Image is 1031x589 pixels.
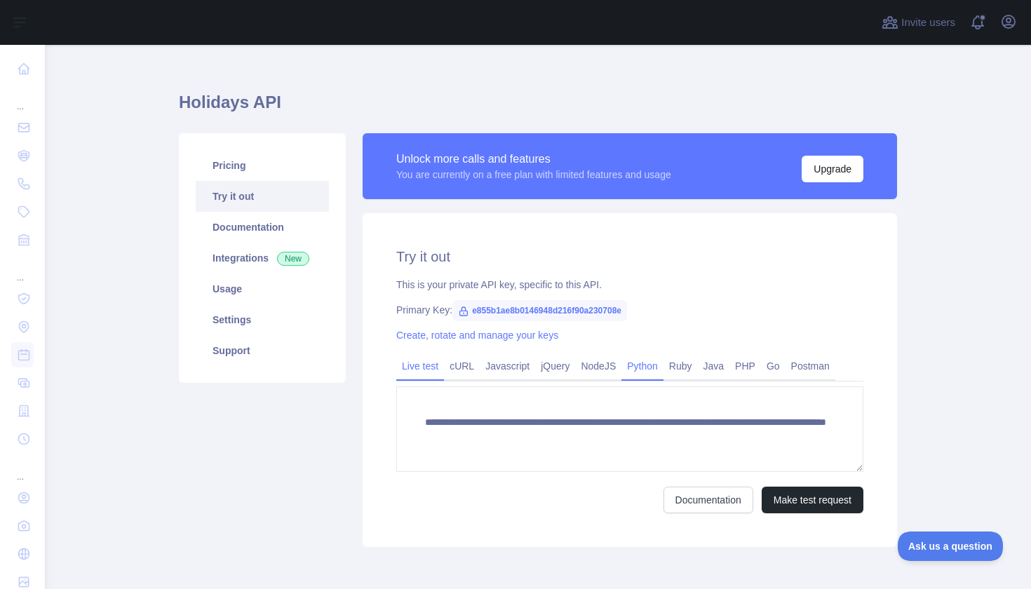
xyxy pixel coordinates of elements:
a: NodeJS [575,355,621,377]
a: cURL [444,355,480,377]
div: Primary Key: [396,303,863,317]
button: Make test request [762,487,863,513]
div: Unlock more calls and features [396,151,671,168]
a: Postman [786,355,835,377]
a: Documentation [196,212,329,243]
div: You are currently on a free plan with limited features and usage [396,168,671,182]
a: Create, rotate and manage your keys [396,330,558,341]
a: Python [621,355,663,377]
a: Java [698,355,730,377]
a: Integrations New [196,243,329,273]
span: e855b1ae8b0146948d216f90a230708e [452,300,627,321]
a: Settings [196,304,329,335]
iframe: Toggle Customer Support [898,532,1003,561]
a: Live test [396,355,444,377]
a: Go [761,355,786,377]
a: Pricing [196,150,329,181]
div: ... [11,454,34,482]
a: jQuery [535,355,575,377]
button: Invite users [879,11,958,34]
div: This is your private API key, specific to this API. [396,278,863,292]
a: Javascript [480,355,535,377]
div: ... [11,255,34,283]
h1: Holidays API [179,91,897,125]
a: Documentation [663,487,753,513]
a: PHP [729,355,761,377]
a: Try it out [196,181,329,212]
button: Upgrade [802,156,863,182]
a: Usage [196,273,329,304]
span: Invite users [901,15,955,31]
span: New [277,252,309,266]
a: Support [196,335,329,366]
div: ... [11,84,34,112]
a: Ruby [663,355,698,377]
h2: Try it out [396,247,863,266]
